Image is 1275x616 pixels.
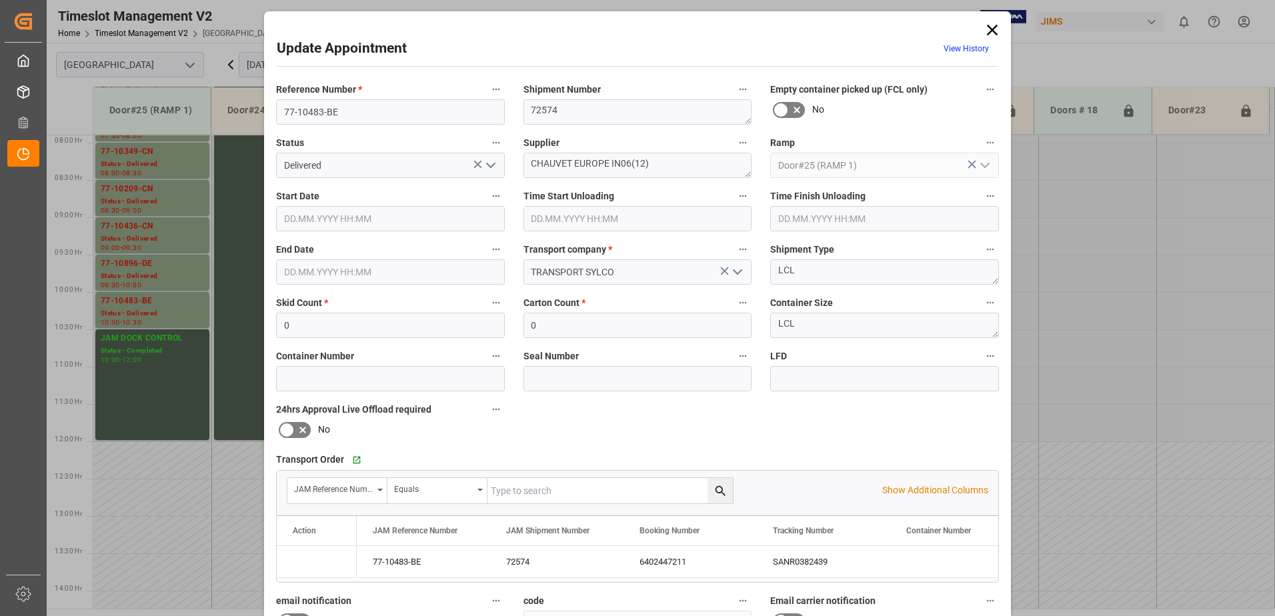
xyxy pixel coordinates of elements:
[770,189,866,203] span: Time Finish Unloading
[734,187,752,205] button: Time Start Unloading
[276,83,362,97] span: Reference Number
[506,526,589,535] span: JAM Shipment Number
[982,347,999,365] button: LFD
[276,296,328,310] span: Skid Count
[982,187,999,205] button: Time Finish Unloading
[734,241,752,258] button: Transport company *
[770,594,876,608] span: Email carrier notification
[708,478,733,503] button: search button
[490,546,623,577] div: 72574
[770,296,833,310] span: Container Size
[294,480,373,495] div: JAM Reference Number
[276,453,344,467] span: Transport Order
[734,81,752,98] button: Shipment Number
[982,294,999,311] button: Container Size
[387,478,487,503] button: open menu
[982,134,999,151] button: Ramp
[770,153,999,178] input: Type to search/select
[523,349,579,363] span: Seal Number
[523,206,752,231] input: DD.MM.YYYY HH:MM
[770,259,999,285] textarea: LCL
[523,189,614,203] span: Time Start Unloading
[770,206,999,231] input: DD.MM.YYYY HH:MM
[523,243,612,257] span: Transport company
[276,243,314,257] span: End Date
[276,259,505,285] input: DD.MM.YYYY HH:MM
[293,526,316,535] div: Action
[770,136,795,150] span: Ramp
[523,594,544,608] span: code
[906,526,971,535] span: Container Number
[770,243,834,257] span: Shipment Type
[276,349,354,363] span: Container Number
[487,134,505,151] button: Status
[276,403,431,417] span: 24hrs Approval Live Offload required
[974,155,994,176] button: open menu
[487,241,505,258] button: End Date
[523,83,601,97] span: Shipment Number
[734,347,752,365] button: Seal Number
[373,526,457,535] span: JAM Reference Number
[982,241,999,258] button: Shipment Type
[523,99,752,125] textarea: 72574
[357,546,490,577] div: 77-10483-BE
[982,592,999,609] button: Email carrier notification
[734,134,752,151] button: Supplier
[276,206,505,231] input: DD.MM.YYYY HH:MM
[487,81,505,98] button: Reference Number *
[479,155,499,176] button: open menu
[523,136,559,150] span: Supplier
[770,83,928,97] span: Empty container picked up (FCL only)
[318,423,330,437] span: No
[623,546,757,577] div: 6402447211
[487,294,505,311] button: Skid Count *
[487,478,733,503] input: Type to search
[812,103,824,117] span: No
[757,546,890,577] div: SANR0382439
[276,189,319,203] span: Start Date
[487,401,505,418] button: 24hrs Approval Live Offload required
[277,546,357,578] div: Press SPACE to select this row.
[734,592,752,609] button: code
[734,294,752,311] button: Carton Count *
[487,592,505,609] button: email notification
[277,38,407,59] h2: Update Appointment
[727,262,747,283] button: open menu
[276,136,304,150] span: Status
[982,81,999,98] button: Empty container picked up (FCL only)
[944,44,989,53] a: View History
[276,594,351,608] span: email notification
[523,296,585,310] span: Carton Count
[882,483,988,497] p: Show Additional Columns
[287,478,387,503] button: open menu
[770,349,787,363] span: LFD
[394,480,473,495] div: Equals
[773,526,834,535] span: Tracking Number
[523,153,752,178] textarea: CHAUVET EUROPE IN06(12)
[487,347,505,365] button: Container Number
[640,526,700,535] span: Booking Number
[770,313,999,338] textarea: LCL
[487,187,505,205] button: Start Date
[276,153,505,178] input: Type to search/select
